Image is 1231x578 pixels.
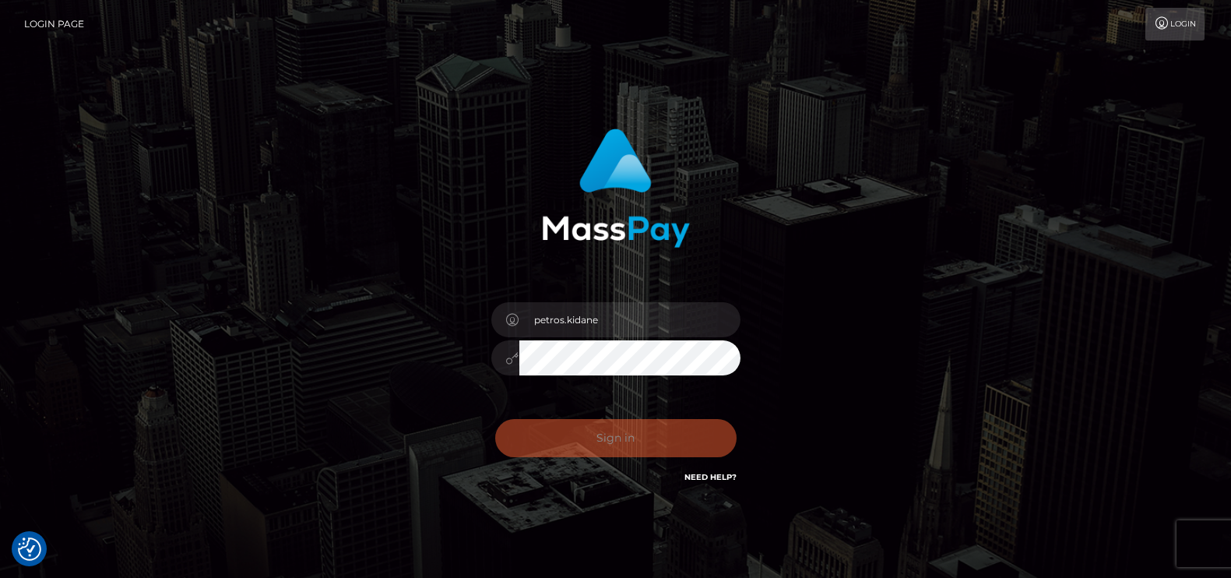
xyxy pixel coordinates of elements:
a: Need Help? [684,472,737,482]
img: Revisit consent button [18,537,41,561]
a: Login [1145,8,1205,41]
a: Login Page [24,8,84,41]
img: MassPay Login [542,129,690,248]
button: Consent Preferences [18,537,41,561]
input: Username... [519,302,740,337]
